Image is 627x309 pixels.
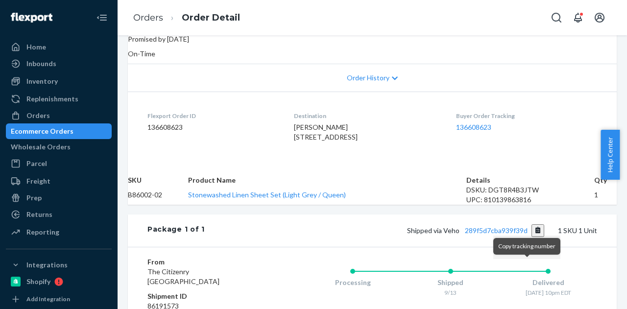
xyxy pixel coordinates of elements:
[11,13,52,23] img: Flexport logo
[568,8,588,27] button: Open notifications
[125,3,248,32] ol: breadcrumbs
[6,207,112,222] a: Returns
[6,190,112,206] a: Prep
[128,185,188,205] td: B86002-02
[147,267,219,285] span: The Citizenry [GEOGRAPHIC_DATA]
[26,193,42,203] div: Prep
[26,42,46,52] div: Home
[133,12,163,23] a: Orders
[26,76,58,86] div: Inventory
[402,288,500,297] div: 9/13
[6,73,112,89] a: Inventory
[6,257,112,273] button: Integrations
[26,94,78,104] div: Replenishments
[26,176,50,186] div: Freight
[6,39,112,55] a: Home
[147,224,205,237] div: Package 1 of 1
[182,12,240,23] a: Order Detail
[6,173,112,189] a: Freight
[347,73,389,83] span: Order History
[466,195,594,205] div: UPC: 810139863816
[26,210,52,219] div: Returns
[304,278,402,287] div: Processing
[6,224,112,240] a: Reporting
[456,112,597,120] dt: Buyer Order Tracking
[601,130,620,180] button: Help Center
[128,175,188,185] th: SKU
[499,288,597,297] div: [DATE] 10pm EDT
[407,226,545,235] span: Shipped via Veho
[6,156,112,171] a: Parcel
[294,112,440,120] dt: Destination
[6,139,112,155] a: Wholesale Orders
[402,278,500,287] div: Shipped
[6,293,112,305] a: Add Integration
[594,185,617,205] td: 1
[147,257,265,267] dt: From
[456,123,491,131] a: 136608623
[26,277,50,286] div: Shopify
[6,56,112,71] a: Inbounds
[466,185,594,195] div: DSKU: DGT8R4B3JTW
[594,175,617,185] th: Qty
[26,159,47,168] div: Parcel
[128,49,617,59] p: On-Time
[188,175,466,185] th: Product Name
[205,224,597,237] div: 1 SKU 1 Unit
[499,278,597,287] div: Delivered
[26,59,56,69] div: Inbounds
[6,274,112,289] a: Shopify
[6,123,112,139] a: Ecommerce Orders
[465,226,528,235] a: 289f5d7cba939f39d
[92,8,112,27] button: Close Navigation
[128,34,617,44] p: Promised by [DATE]
[6,91,112,107] a: Replenishments
[147,112,278,120] dt: Flexport Order ID
[147,122,278,132] dd: 136608623
[147,291,265,301] dt: Shipment ID
[11,142,71,152] div: Wholesale Orders
[590,8,609,27] button: Open account menu
[26,227,59,237] div: Reporting
[26,111,50,120] div: Orders
[498,242,555,250] span: Copy tracking number
[466,175,594,185] th: Details
[26,260,68,270] div: Integrations
[11,126,73,136] div: Ecommerce Orders
[6,108,112,123] a: Orders
[188,190,346,199] a: Stonewashed Linen Sheet Set (Light Grey / Queen)
[26,295,70,303] div: Add Integration
[294,123,358,141] span: [PERSON_NAME] [STREET_ADDRESS]
[531,224,545,237] button: Copy tracking number
[547,8,566,27] button: Open Search Box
